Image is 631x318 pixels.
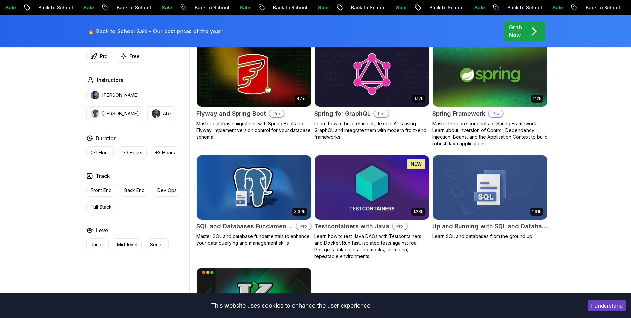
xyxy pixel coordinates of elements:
[96,134,117,142] h2: Duration
[533,96,541,101] p: 1.12h
[432,233,548,240] p: Learn SQL and databases from the ground up.
[91,109,99,118] img: instructor img
[86,238,109,251] button: Junior
[433,43,547,107] img: Spring Framework card
[485,4,530,11] p: Back to School
[86,106,143,121] button: instructor img[PERSON_NAME]
[314,120,430,140] p: Learn how to build efficient, flexible APIs using GraphQL and integrate them with modern front-en...
[197,155,311,220] img: SQL and Databases Fundamentals card
[100,53,108,60] p: Pro
[532,209,541,214] p: 1.91h
[120,184,149,197] button: Back End
[61,4,82,11] p: Sale
[314,222,389,231] h2: Testcontainers with Java
[374,4,395,11] p: Sale
[113,238,142,251] button: Mid-level
[91,187,112,194] p: Front End
[530,4,551,11] p: Sale
[196,109,266,118] h2: Flyway and Spring Boot
[86,184,116,197] button: Front End
[432,120,548,147] p: Master the core concepts of Spring Framework. Learn about Inversion of Control, Dependency Inject...
[314,155,430,260] a: Testcontainers with Java card1.28hNEWTestcontainers with JavaProLearn how to test Java DAOs with ...
[608,4,629,11] p: Sale
[393,223,407,230] p: Pro
[94,4,139,11] p: Back to School
[196,42,312,141] a: Flyway and Spring Boot card47mFlyway and Spring BootProMaster database migrations with Spring Boo...
[139,4,160,11] p: Sale
[411,161,422,167] p: NEW
[314,109,371,118] h2: Spring for GraphQL
[157,187,177,194] p: Dev Ops
[130,53,140,60] p: Free
[96,226,110,234] h2: Level
[88,27,223,35] p: 🔥 Back to School Sale - Our best prices of the year!
[86,50,112,63] button: Pro
[413,209,423,214] p: 1.28h
[86,146,114,159] button: 0-1 Hour
[432,42,548,147] a: Spring Framework card1.12hSpring FrameworkProMaster the core concepts of Spring Framework. Learn ...
[91,204,112,210] p: Full Stack
[118,146,147,159] button: 1-3 Hours
[102,92,139,98] p: [PERSON_NAME]
[196,120,312,140] p: Master database migrations with Spring Boot and Flyway. Implement version control for your databa...
[315,155,429,220] img: Testcontainers with Java card
[172,4,217,11] p: Back to School
[196,233,312,246] p: Master SQL and database fundamentals to enhance your data querying and management skills.
[314,42,430,141] a: Spring for GraphQL card1.17hSpring for GraphQLProLearn how to build efficient, flexible APIs usin...
[5,298,578,313] div: This website uses cookies to enhance the user experience.
[196,155,312,246] a: SQL and Databases Fundamentals card3.39hSQL and Databases FundamentalsProMaster SQL and database ...
[124,187,145,194] p: Back End
[297,96,305,101] p: 47m
[91,241,104,248] p: Junior
[489,110,503,117] p: Pro
[86,88,143,102] button: instructor img[PERSON_NAME]
[97,76,123,84] h2: Instructors
[452,4,473,11] p: Sale
[96,172,110,180] h2: Track
[151,146,179,159] button: +3 Hours
[374,110,389,117] p: Pro
[16,4,61,11] p: Back to School
[91,149,109,156] p: 0-1 Hour
[91,91,99,99] img: instructor img
[197,43,311,107] img: Flyway and Spring Boot card
[147,106,176,121] button: instructor imgAbz
[146,238,169,251] button: Senior
[217,4,238,11] p: Sale
[432,109,485,118] h2: Spring Framework
[314,233,430,260] p: Learn how to test Java DAOs with Testcontainers and Docker. Run fast, isolated tests against real...
[432,222,548,231] h2: Up and Running with SQL and Databases
[432,155,548,240] a: Up and Running with SQL and Databases card1.91hUp and Running with SQL and DatabasesLearn SQL and...
[295,4,317,11] p: Sale
[563,4,608,11] p: Back to School
[122,149,142,156] p: 1-3 Hours
[294,209,305,214] p: 3.39h
[86,201,116,213] button: Full Stack
[250,4,295,11] p: Back to School
[414,96,423,101] p: 1.17h
[269,110,284,117] p: Pro
[329,4,374,11] p: Back to School
[116,50,144,63] button: Free
[155,149,175,156] p: +3 Hours
[152,109,160,118] img: instructor img
[150,241,164,248] p: Senior
[102,110,139,117] p: [PERSON_NAME]
[588,300,626,311] button: Accept cookies
[163,110,172,117] p: Abz
[509,23,522,39] p: Grab Now
[315,43,429,107] img: Spring for GraphQL card
[296,223,311,230] p: Pro
[196,222,293,231] h2: SQL and Databases Fundamentals
[117,241,137,248] p: Mid-level
[153,184,181,197] button: Dev Ops
[433,155,547,220] img: Up and Running with SQL and Databases card
[407,4,452,11] p: Back to School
